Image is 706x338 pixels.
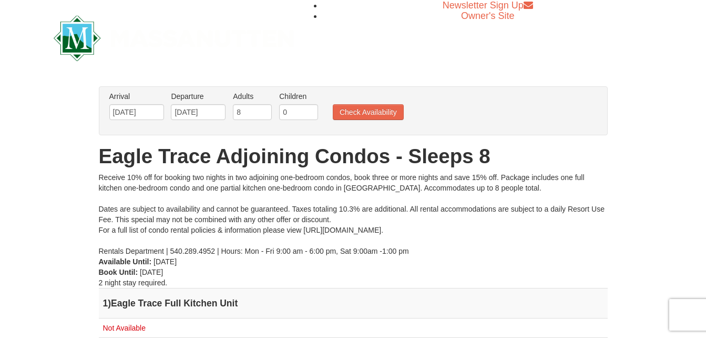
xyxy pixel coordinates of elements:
[99,146,608,167] h1: Eagle Trace Adjoining Condos - Sleeps 8
[99,257,152,266] strong: Available Until:
[109,91,164,102] label: Arrival
[154,257,177,266] span: [DATE]
[103,324,146,332] span: Not Available
[171,91,226,102] label: Departure
[103,298,603,309] h4: 1 Eagle Trace Full Kitchen Unit
[333,104,404,120] button: Check Availability
[140,268,163,276] span: [DATE]
[461,11,514,21] a: Owner's Site
[99,279,168,287] span: 2 night stay required.
[279,91,318,102] label: Children
[99,172,608,256] div: Receive 10% off for booking two nights in two adjoining one-bedroom condos, book three or more ni...
[108,298,111,309] span: )
[99,268,138,276] strong: Book Until:
[54,24,294,49] a: Massanutten Resort
[233,91,272,102] label: Adults
[54,15,294,61] img: Massanutten Resort Logo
